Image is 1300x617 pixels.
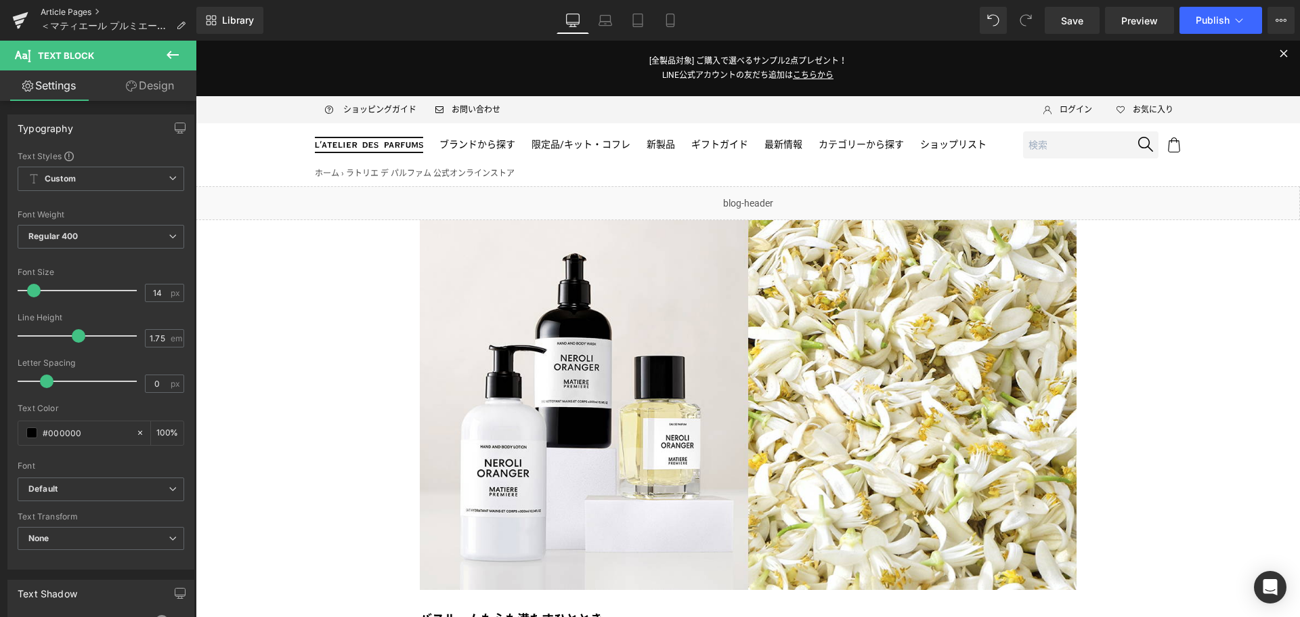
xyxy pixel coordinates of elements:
[1179,7,1262,34] button: Publish
[18,210,184,219] div: Font Weight
[622,7,654,34] a: Tablet
[224,179,881,549] img: KEY VISUAL
[18,115,73,134] div: Typography
[146,128,148,137] span: ›
[101,70,199,101] a: Design
[119,62,221,77] a: ショッピングガイド
[1105,7,1174,34] a: Preview
[336,93,435,116] a: 限定品/キット・コフレ
[569,93,607,116] a: 最新情報
[150,128,319,137] span: ラトリエ デ パルファム 公式オンラインストア
[937,62,978,77] span: お気に入り
[1267,7,1295,34] button: More
[196,7,263,34] a: New Library
[1061,14,1083,28] span: Save
[942,96,957,111] img: Icon_Search.svg
[18,512,184,522] div: Text Transform
[171,289,182,297] span: px
[244,93,320,116] a: ブランドから探す
[557,7,589,34] a: Desktop
[151,421,183,445] div: %
[1254,571,1286,603] div: Open Intercom Messenger
[43,425,129,440] input: Color
[654,7,687,34] a: Mobile
[119,126,319,140] nav: breadcrumbs
[623,93,708,116] a: カテゴリーから探す
[14,14,1091,28] p: [全製品対象] ご購入で選べるサンプル2点プレゼント！
[14,28,1091,42] p: LINE公式アカウントの友だち追加は
[45,173,76,185] b: Custom
[864,62,896,77] span: ログイン
[980,7,1007,34] button: Undo
[18,461,184,471] div: Font
[18,404,184,413] div: Text Color
[597,30,638,39] a: こちらから
[119,96,227,112] img: ラトリエ デ パルファム 公式オンラインストア
[28,484,58,495] i: Default
[724,93,791,116] a: ショップリスト
[921,65,929,73] img: Icon_Heart_Empty.svg
[1196,15,1230,26] span: Publish
[18,150,184,161] div: Text Styles
[28,533,49,543] b: None
[827,91,963,119] input: 検索
[171,334,182,343] span: em
[18,358,184,368] div: Letter Spacing
[240,66,248,72] img: Icon_Email.svg
[222,14,254,26] span: Library
[232,62,305,77] a: お問い合わせ
[1012,7,1039,34] button: Redo
[171,379,182,388] span: px
[589,7,622,34] a: Laptop
[41,20,171,31] span: ＜マティエール プルミエール＞のボディアイテムが新たに仲間入り！
[119,128,144,137] a: ホーム
[840,62,896,77] a: ログイン
[18,580,77,599] div: Text Shadow
[848,62,856,77] img: Icon_User.svg
[496,93,552,116] a: ギフトガイド
[224,572,407,586] strong: バスルームも心も満たすひととき
[451,93,479,116] a: 新製品
[256,62,305,77] span: お問い合わせ
[18,313,184,322] div: Line Height
[148,62,221,77] span: ショッピングガイド
[41,7,196,18] a: Article Pages
[28,231,79,241] b: Regular 400
[38,50,94,61] span: Text Block
[127,63,139,75] img: Icon_ShoppingGuide.svg
[1121,14,1158,28] span: Preview
[971,97,986,112] img: Icon_Cart.svg
[18,268,184,277] div: Font Size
